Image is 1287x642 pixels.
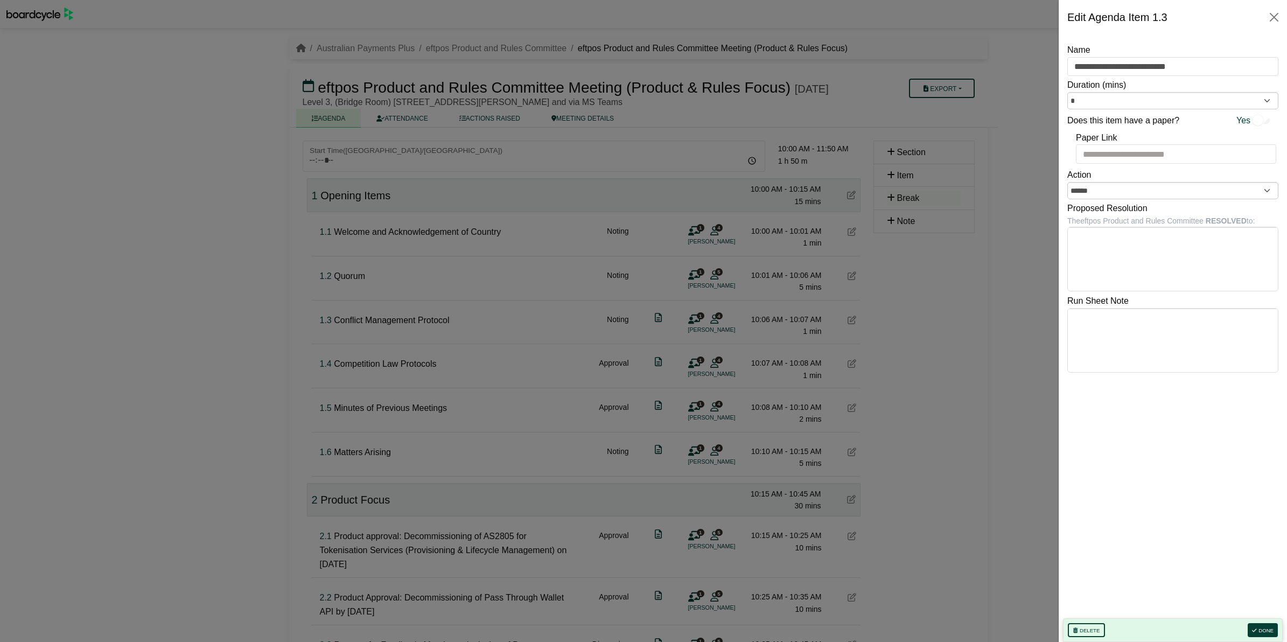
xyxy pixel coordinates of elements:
span: Yes [1236,114,1250,128]
label: Does this item have a paper? [1067,114,1179,128]
label: Run Sheet Note [1067,294,1129,308]
label: Duration (mins) [1067,78,1126,92]
label: Proposed Resolution [1067,201,1148,215]
button: Done [1248,623,1278,637]
label: Paper Link [1076,131,1117,145]
label: Name [1067,43,1090,57]
label: Action [1067,168,1091,182]
button: Close [1265,9,1283,26]
button: Delete [1068,623,1105,637]
div: The eftpos Product and Rules Committee to: [1067,215,1278,227]
div: Edit Agenda Item 1.3 [1067,9,1167,26]
b: RESOLVED [1206,217,1247,225]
